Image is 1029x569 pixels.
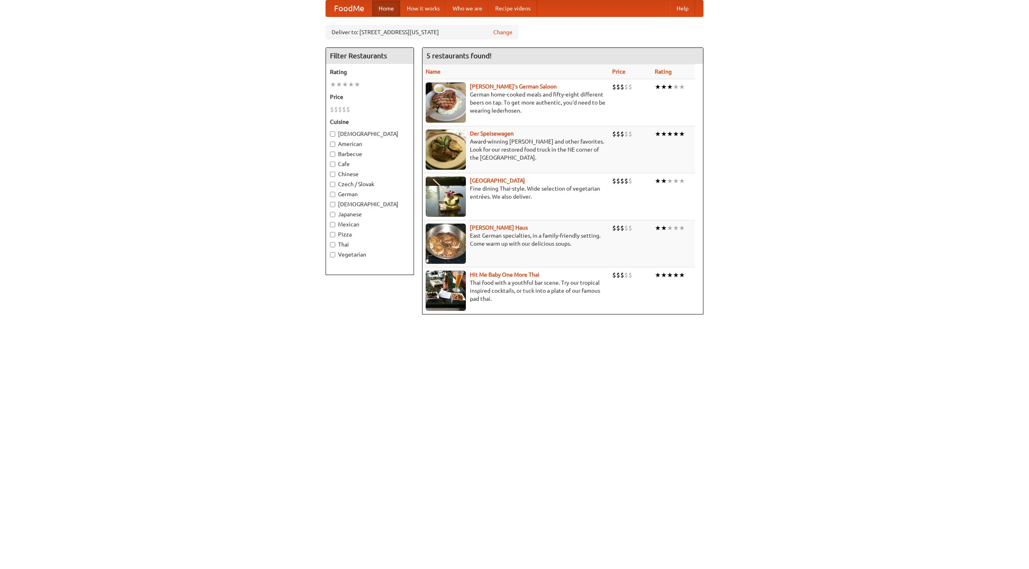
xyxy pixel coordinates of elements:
a: Help [670,0,695,16]
li: ★ [679,271,685,279]
li: $ [612,82,616,91]
li: ★ [673,129,679,138]
li: ★ [655,271,661,279]
a: [PERSON_NAME] Haus [470,224,528,231]
h4: Filter Restaurants [326,48,414,64]
li: ★ [679,224,685,232]
li: ★ [661,177,667,185]
li: $ [338,105,342,114]
a: Recipe videos [489,0,537,16]
label: Pizza [330,230,410,238]
li: ★ [667,177,673,185]
li: ★ [667,129,673,138]
h5: Cuisine [330,118,410,126]
label: Czech / Slovak [330,180,410,188]
li: ★ [679,129,685,138]
img: babythai.jpg [426,271,466,311]
li: $ [620,271,624,279]
label: German [330,190,410,198]
li: $ [612,271,616,279]
li: $ [624,129,628,138]
li: ★ [661,82,667,91]
p: Fine dining Thai-style. Wide selection of vegetarian entrées. We also deliver. [426,185,606,201]
img: esthers.jpg [426,82,466,123]
input: Japanese [330,212,335,217]
a: FoodMe [326,0,372,16]
label: Cafe [330,160,410,168]
a: Price [612,68,625,75]
li: $ [620,224,624,232]
li: ★ [661,129,667,138]
a: Home [372,0,400,16]
a: Der Speisewagen [470,130,514,137]
a: Rating [655,68,672,75]
label: American [330,140,410,148]
li: ★ [673,177,679,185]
li: $ [620,82,624,91]
input: [DEMOGRAPHIC_DATA] [330,202,335,207]
a: How it works [400,0,446,16]
li: ★ [667,82,673,91]
li: ★ [655,129,661,138]
li: ★ [348,80,354,89]
li: $ [624,177,628,185]
li: $ [620,129,624,138]
a: Name [426,68,441,75]
li: ★ [354,80,360,89]
input: Pizza [330,232,335,237]
li: $ [628,82,632,91]
li: $ [346,105,350,114]
label: Japanese [330,210,410,218]
li: $ [616,129,620,138]
input: German [330,192,335,197]
li: $ [628,177,632,185]
label: Vegetarian [330,251,410,259]
li: ★ [679,177,685,185]
a: Who we are [446,0,489,16]
input: American [330,142,335,147]
a: Change [493,28,512,36]
li: $ [624,271,628,279]
p: Award-winning [PERSON_NAME] and other favorites. Look for our restored food truck in the NE corne... [426,138,606,162]
label: Barbecue [330,150,410,158]
li: ★ [679,82,685,91]
li: ★ [667,271,673,279]
li: ★ [673,224,679,232]
li: ★ [673,271,679,279]
img: speisewagen.jpg [426,129,466,170]
label: Thai [330,240,410,249]
p: Thai food with a youthful bar scene. Try our tropical inspired cocktails, or tuck into a plate of... [426,279,606,303]
li: ★ [655,82,661,91]
li: $ [330,105,334,114]
li: $ [620,177,624,185]
a: [PERSON_NAME]'s German Saloon [470,83,557,90]
a: [GEOGRAPHIC_DATA] [470,177,525,184]
li: ★ [336,80,342,89]
li: $ [612,224,616,232]
li: $ [612,129,616,138]
li: ★ [330,80,336,89]
a: Hit Me Baby One More Thai [470,271,539,278]
li: ★ [655,224,661,232]
div: Deliver to: [STREET_ADDRESS][US_STATE] [326,25,519,39]
li: ★ [673,82,679,91]
input: Barbecue [330,152,335,157]
input: Cafe [330,162,335,167]
p: German home-cooked meals and fifty-eight different beers on tap. To get more authentic, you'd nee... [426,90,606,115]
label: [DEMOGRAPHIC_DATA] [330,200,410,208]
label: [DEMOGRAPHIC_DATA] [330,130,410,138]
input: [DEMOGRAPHIC_DATA] [330,131,335,137]
input: Czech / Slovak [330,182,335,187]
li: $ [342,105,346,114]
input: Thai [330,242,335,247]
li: $ [334,105,338,114]
li: $ [616,271,620,279]
li: $ [624,82,628,91]
li: ★ [661,271,667,279]
input: Vegetarian [330,252,335,257]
